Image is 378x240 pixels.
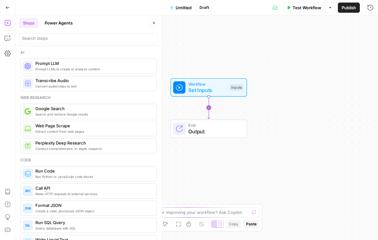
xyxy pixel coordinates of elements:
span: Google Search [35,105,151,112]
button: Untitled [166,3,195,13]
span: Publish [342,4,356,11]
div: Web research [20,95,157,101]
button: Copy [226,220,241,228]
span: Untitled [176,4,192,11]
span: Perplexity Deep Research [35,140,151,146]
span: Paste [246,221,257,227]
span: Transcribe Audio [35,77,151,84]
div: EndOutput [149,120,268,138]
span: Conduct comprehensive, in-depth research [35,146,151,151]
button: Steps [19,18,38,28]
span: Set Inputs [188,86,226,94]
div: Inputs [229,84,244,91]
span: Create a valid, structured JSON object [35,208,151,214]
g: Edge from start to end [207,97,210,119]
span: Search and retrieve Google results [35,112,151,117]
span: Call API [35,185,151,191]
button: Publish [338,3,360,13]
span: Extract content from web pages [35,129,151,134]
div: WorkflowSet InputsInputs [149,78,268,97]
span: Prompt LLMs to create or analyze content [35,67,151,72]
span: Format JSON [35,202,151,208]
span: Make HTTP requests to external services [35,191,151,196]
button: Paste [244,220,259,228]
span: Draft [200,5,209,11]
span: Copy [229,221,238,227]
button: Test Workflow [283,3,325,13]
span: Prompt LLM [35,60,151,67]
button: Power Agents [41,18,76,28]
span: Run Python or JavaScript code blocks [35,174,151,179]
span: Workflow [188,81,226,87]
span: Convert audio/video to text [35,84,151,89]
div: Ai [20,50,157,55]
div: Code [20,157,157,163]
span: Run Code [35,168,151,174]
span: Run SQL Query [35,219,151,226]
input: Search steps [22,35,155,41]
span: Test Workflow [293,4,321,11]
span: Query databases with SQL [35,226,151,231]
span: Web Page Scrape [35,123,151,129]
span: Output [188,128,240,135]
span: End [188,122,240,128]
